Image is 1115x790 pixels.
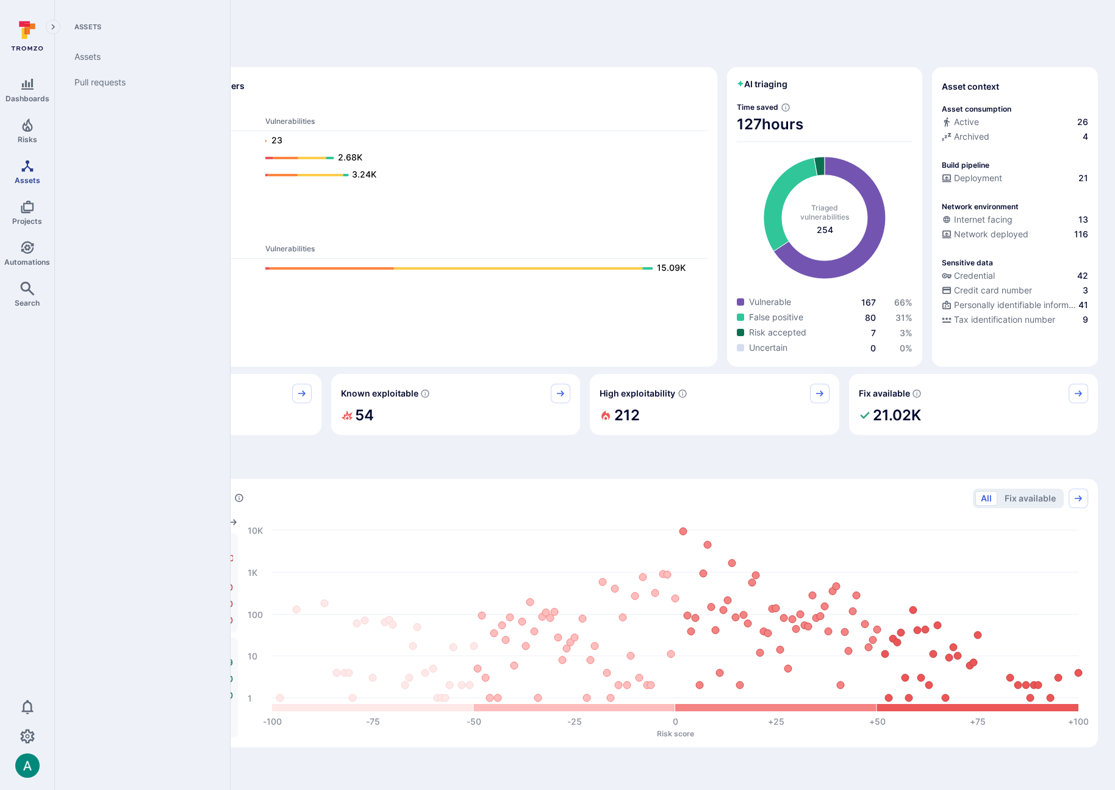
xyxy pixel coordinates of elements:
span: 3 % [900,328,912,338]
p: Network environment [942,202,1019,211]
div: Number of vulnerabilities in status 'Open' 'Triaged' and 'In process' grouped by score [234,492,244,505]
th: Vulnerabilities [265,243,708,259]
text: 15.09K [657,262,686,273]
text: 100 [248,609,263,619]
a: 167 [861,297,876,307]
span: Risks [18,135,37,144]
span: High exploitability [600,387,675,400]
span: Risk accepted [749,326,806,339]
div: Evidence indicative of processing credit card numbers [942,284,1088,299]
svg: Estimated based on an average time of 30 mins needed to triage each vulnerability [781,102,791,112]
a: Credential42 [942,270,1088,282]
div: Archived [942,131,989,143]
div: Tax identification number [942,314,1055,326]
h2: AI triaging [737,78,787,90]
div: Known exploitable [331,374,581,435]
span: Asset context [942,81,999,93]
div: Code repository is archived [942,131,1088,145]
text: -100 [263,716,282,727]
a: 15.09K [265,261,695,276]
svg: Confirmed exploitable by KEV [420,389,430,398]
button: All [975,491,997,506]
span: 3 [1083,284,1088,296]
span: 116 [1074,228,1088,240]
span: Credential [954,270,995,282]
div: Credential [942,270,995,282]
button: Fix available [999,491,1061,506]
a: Assets [65,44,215,70]
a: Deployment21 [942,172,1088,184]
div: Credit card number [942,284,1032,296]
p: Asset consumption [942,104,1011,113]
span: Credit card number [954,284,1032,296]
a: 0% [900,343,912,353]
a: Credit card number3 [942,284,1088,296]
a: 7 [871,328,876,338]
a: 23 [265,134,695,148]
text: 0 [673,716,678,727]
span: 42 [1077,270,1088,282]
div: Evidence indicative of processing tax identification numbers [942,314,1088,328]
text: -25 [567,716,582,727]
span: 0 [870,343,876,353]
text: 1K [248,567,257,577]
svg: EPSS score ≥ 0.7 [678,389,687,398]
a: 31% [895,312,912,323]
div: Internet facing [942,214,1013,226]
span: Search [15,298,40,307]
div: Evidence that the asset is packaged and deployed somewhere [942,228,1088,243]
span: 31 % [895,312,912,323]
text: 23 [271,135,282,145]
p: Sensitive data [942,258,993,267]
span: total [817,224,833,236]
span: Active [954,116,979,128]
span: Known exploitable [341,387,418,400]
a: 80 [865,312,876,323]
span: Assets [15,176,40,185]
span: Uncertain [749,342,787,354]
text: 1 [248,692,252,703]
h2: 54 [355,403,374,428]
div: Commits seen in the last 180 days [942,116,1088,131]
span: Time saved [737,102,778,112]
span: Assets [65,22,215,32]
span: 66 % [894,297,912,307]
a: Pull requests [65,70,215,95]
h2: 212 [614,403,640,428]
span: Ops scanners [82,229,708,239]
span: Prioritize [72,454,1098,472]
text: +50 [869,716,886,727]
text: +100 [1068,716,1089,727]
div: Evidence that an asset is internet facing [942,214,1088,228]
p: Build pipeline [942,160,989,170]
text: 10 [248,650,257,661]
text: 10K [248,525,263,535]
h2: 21.02K [873,403,921,428]
span: 9 [1083,314,1088,326]
text: 3.24K [352,169,376,179]
a: Archived4 [942,131,1088,143]
span: Projects [12,217,42,226]
button: Expand navigation menu [46,20,60,34]
a: 66% [894,297,912,307]
span: Dev scanners [82,102,708,111]
span: Network deployed [954,228,1028,240]
span: 0 % [900,343,912,353]
text: 2.68K [338,152,362,162]
text: +75 [970,716,986,727]
div: Evidence indicative of processing personally identifiable information [942,299,1088,314]
div: Network deployed [942,228,1028,240]
span: Remediate [72,767,1098,784]
span: 41 [1078,299,1088,311]
a: Tax identification number9 [942,314,1088,326]
a: Active26 [942,116,1088,128]
span: Discover [72,43,1098,60]
span: Vulnerable [749,296,791,308]
div: Arjan Dehar [15,753,40,778]
span: 21 [1078,172,1088,184]
span: 4 [1083,131,1088,143]
a: 3% [900,328,912,338]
